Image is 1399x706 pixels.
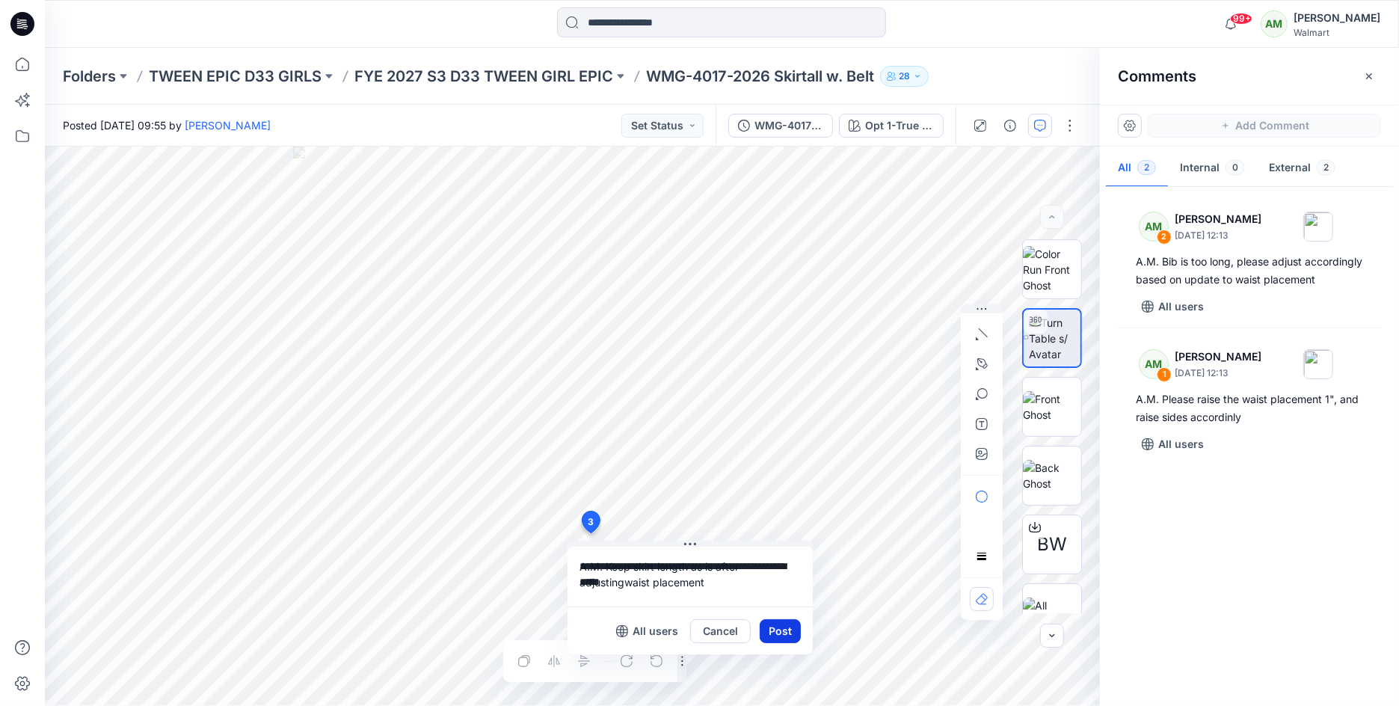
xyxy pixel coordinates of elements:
button: All users [1136,295,1210,319]
span: 0 [1226,160,1245,175]
button: All users [610,619,684,643]
div: A.M. Please raise the waist placement 1", and raise sides accordinly [1136,390,1363,426]
a: TWEEN EPIC D33 GIRLS [149,66,322,87]
div: 1 [1157,367,1172,382]
img: All colorways [1023,598,1081,629]
p: [DATE] 12:13 [1175,228,1261,243]
h2: Comments [1118,67,1196,85]
span: 2 [1317,160,1335,175]
button: Cancel [690,619,751,643]
a: Folders [63,66,116,87]
button: Post [760,619,801,643]
p: [PERSON_NAME] [1175,348,1261,366]
p: All users [1158,435,1204,453]
img: Front Ghost [1023,391,1081,423]
div: AM [1139,212,1169,242]
button: Details [998,114,1022,138]
p: All users [633,622,678,640]
a: [PERSON_NAME] [185,119,271,132]
div: Opt 1-True Blue wash [865,117,934,134]
img: Color Run Front Ghost [1023,246,1081,293]
div: AM [1261,10,1288,37]
button: 28 [880,66,929,87]
button: All users [1136,432,1210,456]
div: AM [1139,349,1169,379]
div: A.M. Bib is too long, please adjust accordingly based on update to waist placement [1136,253,1363,289]
span: 3 [588,515,594,529]
p: WMG-4017-2026 Skirtall w. Belt [646,66,874,87]
span: Posted [DATE] 09:55 by [63,117,271,133]
span: 99+ [1230,13,1252,25]
div: WMG-4017-2026 Skirtall w. Belt_Full Colorway [754,117,823,134]
p: All users [1158,298,1204,316]
button: Add Comment [1148,114,1381,138]
button: All [1106,150,1168,188]
a: FYE 2027 S3 D33 TWEEN GIRL EPIC [354,66,613,87]
img: Turn Table s/ Avatar [1029,315,1080,362]
span: 2 [1137,160,1156,175]
p: [PERSON_NAME] [1175,210,1261,228]
button: Internal [1168,150,1257,188]
button: WMG-4017-2026 Skirtall w. Belt_Full Colorway [728,114,833,138]
p: [DATE] 12:13 [1175,366,1261,381]
span: BW [1037,531,1067,558]
button: External [1257,150,1347,188]
div: [PERSON_NAME] [1294,9,1380,27]
p: 28 [899,68,910,85]
div: 2 [1157,230,1172,245]
img: Back Ghost [1023,460,1081,491]
div: Walmart [1294,27,1380,38]
button: Opt 1-True Blue wash [839,114,944,138]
